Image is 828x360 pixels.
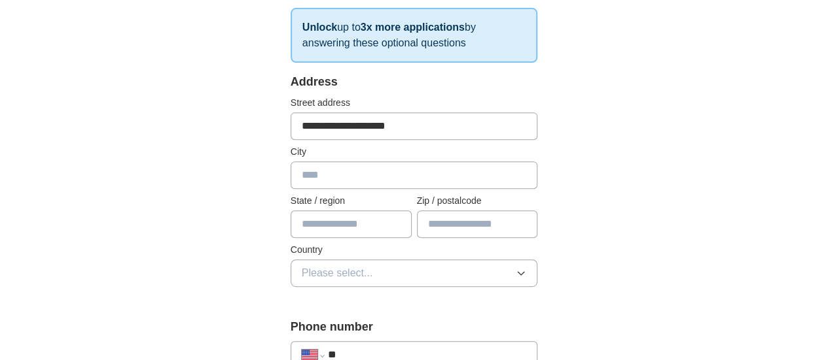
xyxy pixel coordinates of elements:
p: up to by answering these optional questions [291,8,538,63]
div: Address [291,73,538,91]
strong: Unlock [302,22,337,33]
label: Zip / postalcode [417,194,538,208]
label: Country [291,243,538,257]
button: Please select... [291,259,538,287]
label: Phone number [291,318,538,336]
label: Street address [291,96,538,110]
label: State / region [291,194,412,208]
label: City [291,145,538,159]
strong: 3x more applications [361,22,465,33]
span: Please select... [302,265,373,281]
